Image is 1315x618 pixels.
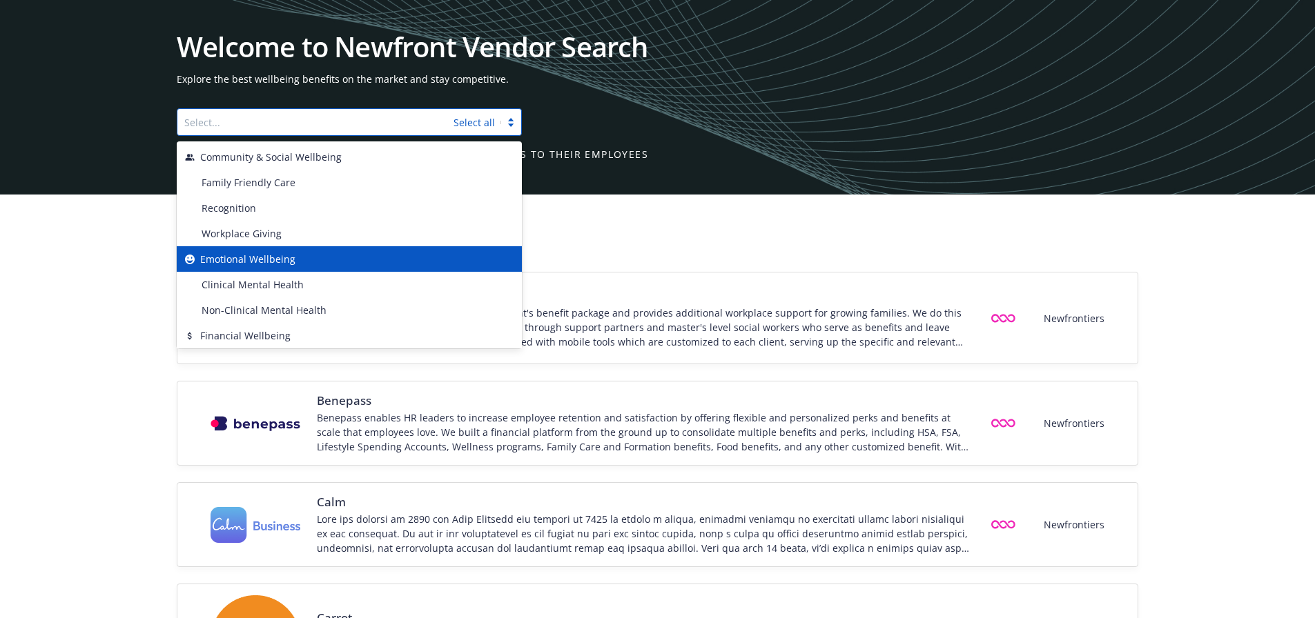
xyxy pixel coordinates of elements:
img: Vendor logo for Benepass [211,416,300,431]
span: Benepass [317,392,971,409]
span: Financial Wellbeing [200,328,291,343]
span: Newfrontiers [1044,416,1104,430]
img: Vendor logo for Calm [211,507,300,544]
span: Non-Clinical Mental Health [202,303,327,317]
span: Emotional Wellbeing [200,252,295,266]
span: Calm [317,494,971,510]
div: Benepass enables HR leaders to increase employee retention and satisfaction by offering flexible ... [317,410,971,454]
a: Select all [454,116,495,129]
span: Community & Social Wellbeing [200,150,342,164]
span: BenefitBump [317,288,971,304]
span: Newfrontiers [1044,311,1104,326]
span: Newfrontiers [1044,517,1104,532]
span: Explore the best wellbeing benefits on the market and stay competitive. [177,72,1138,86]
span: Workplace Giving [202,226,282,241]
h1: Welcome to Newfront Vendor Search [177,33,1138,61]
div: Lore ips dolorsi am 2890 con Adip Elitsedd eiu tempori ut 7425 la etdolo m aliqua, enimadmi venia... [317,512,971,555]
div: BenefitBump unlocks the full value of a client's benefit package and provides additional workplac... [317,306,971,349]
span: Clinical Mental Health [202,277,304,292]
span: Family Friendly Care [202,175,295,190]
span: Recognition [202,201,256,215]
